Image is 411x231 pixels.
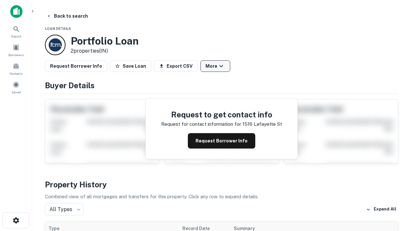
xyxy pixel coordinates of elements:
iframe: Chat Widget [379,159,411,190]
button: Save Loan [110,60,151,72]
button: Request Borrower Info [45,60,107,72]
a: Saved [2,79,30,96]
button: Export CSV [154,60,198,72]
h3: Portfolio Loan [71,35,139,47]
span: Saved [12,90,21,95]
p: 1516 lafayette st [242,120,282,128]
a: Borrowers [2,41,30,59]
p: 2 properties (IN) [71,47,139,55]
span: Loan Details [45,27,71,30]
a: Search [2,23,30,40]
span: Search [11,34,22,39]
div: All Types [45,203,83,216]
button: More [200,60,230,72]
button: Back to search [44,10,91,22]
button: Request Borrower Info [188,133,255,149]
a: Contacts [2,60,30,77]
h4: Request to get contact info [161,109,282,120]
span: Contacts [10,71,22,76]
h4: Buyer Details [45,80,398,91]
p: Combined view of all mortgages and transfers for this property. Click any row to expand details. [45,193,398,201]
p: Request for contact information for [161,120,241,128]
img: capitalize-icon.png [10,5,22,18]
span: Borrowers [8,52,24,57]
button: Expand All [364,205,398,214]
h4: Property History [45,179,398,190]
